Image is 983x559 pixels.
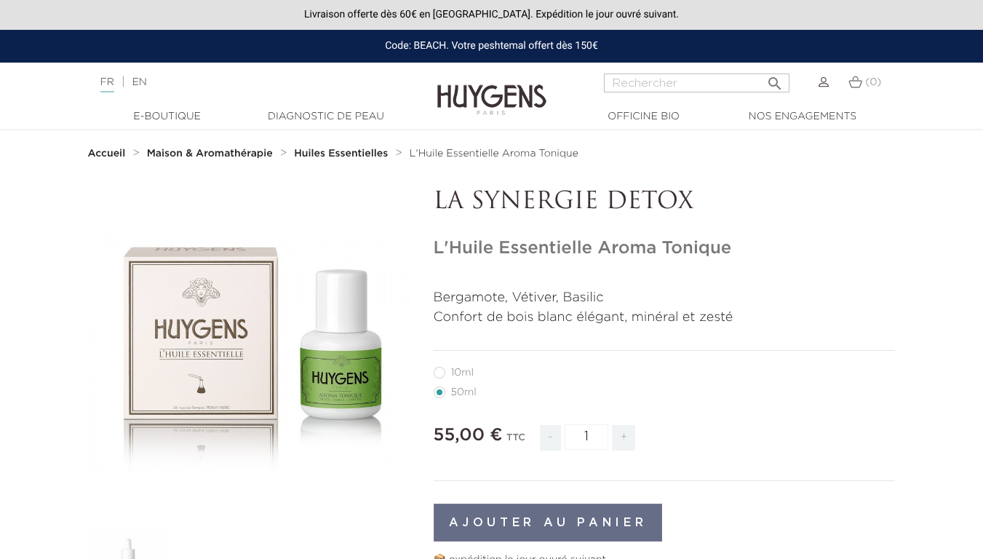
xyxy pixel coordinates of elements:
[253,109,399,124] a: Diagnostic de peau
[434,367,491,378] label: 10ml
[410,148,578,159] a: L'Huile Essentielle Aroma Tonique
[88,148,129,159] a: Accueil
[762,69,788,89] button: 
[604,74,789,92] input: Rechercher
[93,74,399,91] div: |
[294,148,391,159] a: Huiles Essentielles
[434,238,896,259] h1: L'Huile Essentielle Aroma Tonique
[540,425,560,451] span: -
[88,148,126,159] strong: Accueil
[434,504,663,542] button: Ajouter au panier
[865,77,881,87] span: (0)
[95,109,240,124] a: E-Boutique
[730,109,875,124] a: Nos engagements
[100,77,114,92] a: FR
[612,425,635,451] span: +
[434,189,896,216] p: LA SYNERGIE DETOX
[147,148,276,159] a: Maison & Aromathérapie
[434,308,896,328] p: Confort de bois blanc élégant, minéral et zesté
[132,77,146,87] a: EN
[565,424,608,450] input: Quantité
[294,148,388,159] strong: Huiles Essentielles
[437,61,546,117] img: Huygens
[434,288,896,308] p: Bergamote, Vétiver, Basilic
[147,148,273,159] strong: Maison & Aromathérapie
[434,386,494,398] label: 50ml
[506,422,525,461] div: TTC
[434,427,503,444] span: 55,00 €
[766,71,784,88] i: 
[571,109,717,124] a: Officine Bio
